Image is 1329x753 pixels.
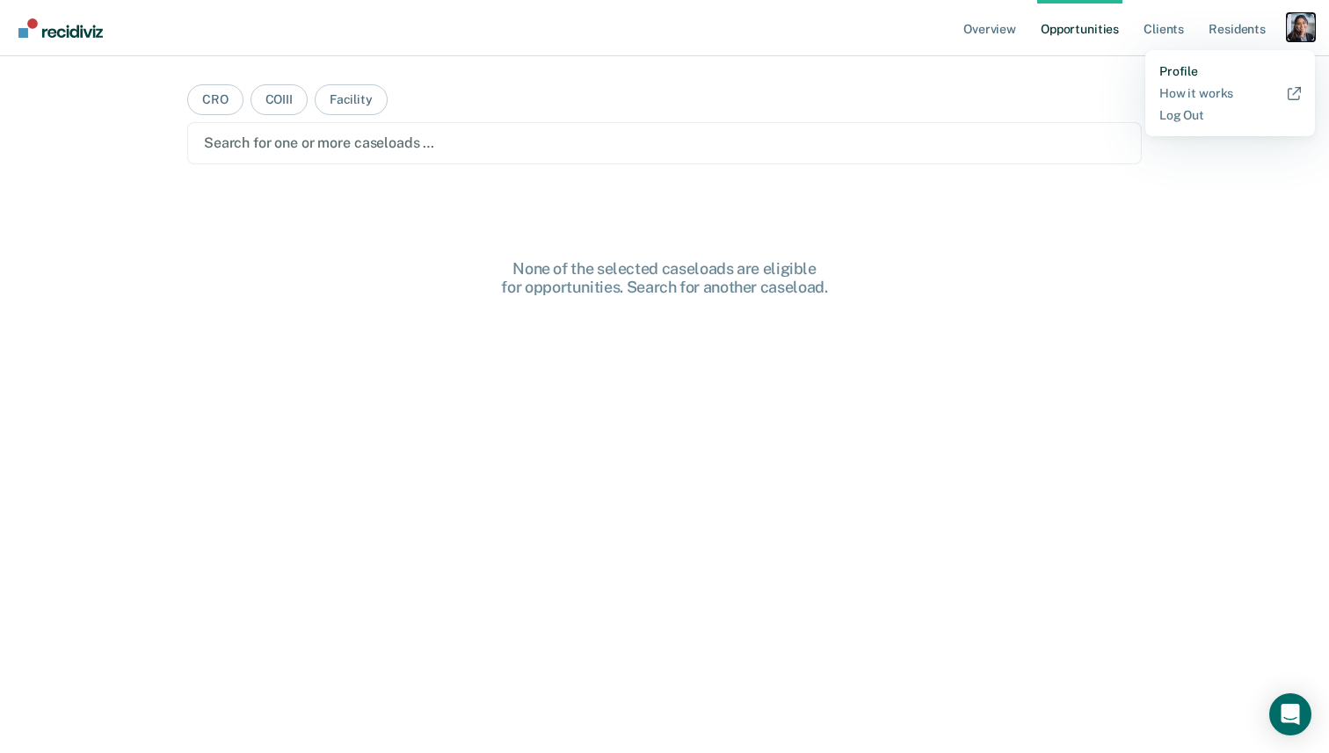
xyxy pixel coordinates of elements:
[1269,693,1311,735] div: Open Intercom Messenger
[1159,86,1301,101] a: How it works
[1159,64,1301,79] a: Profile
[187,84,243,115] button: CRO
[1287,13,1315,41] button: Profile dropdown button
[383,259,946,297] div: None of the selected caseloads are eligible for opportunities. Search for another caseload.
[18,18,103,38] img: Recidiviz
[251,84,308,115] button: COIII
[315,84,388,115] button: Facility
[1159,108,1301,123] a: Log Out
